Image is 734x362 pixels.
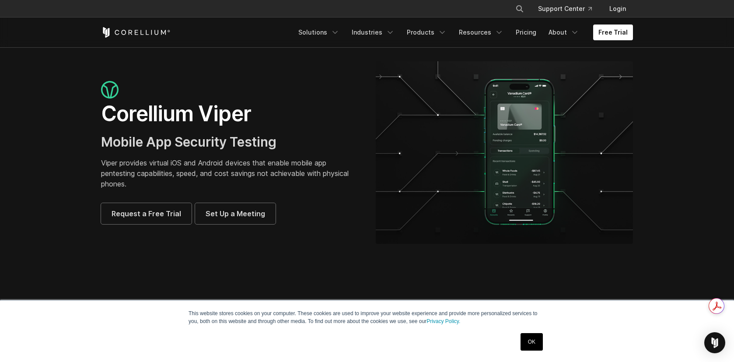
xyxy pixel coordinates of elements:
[376,61,633,244] img: viper_hero
[346,25,400,40] a: Industries
[189,309,545,325] p: This website stores cookies on your computer. These cookies are used to improve your website expe...
[543,25,584,40] a: About
[704,332,725,353] div: Open Intercom Messenger
[293,25,633,40] div: Navigation Menu
[206,208,265,219] span: Set Up a Meeting
[101,27,171,38] a: Corellium Home
[195,203,276,224] a: Set Up a Meeting
[402,25,452,40] a: Products
[510,25,542,40] a: Pricing
[293,25,345,40] a: Solutions
[101,101,358,127] h1: Corellium Viper
[101,203,192,224] a: Request a Free Trial
[521,333,543,351] a: OK
[101,134,276,150] span: Mobile App Security Testing
[531,1,599,17] a: Support Center
[454,25,509,40] a: Resources
[101,81,119,99] img: viper_icon_large
[512,1,528,17] button: Search
[426,318,460,324] a: Privacy Policy.
[593,25,633,40] a: Free Trial
[505,1,633,17] div: Navigation Menu
[112,208,181,219] span: Request a Free Trial
[101,158,358,189] p: Viper provides virtual iOS and Android devices that enable mobile app pentesting capabilities, sp...
[602,1,633,17] a: Login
